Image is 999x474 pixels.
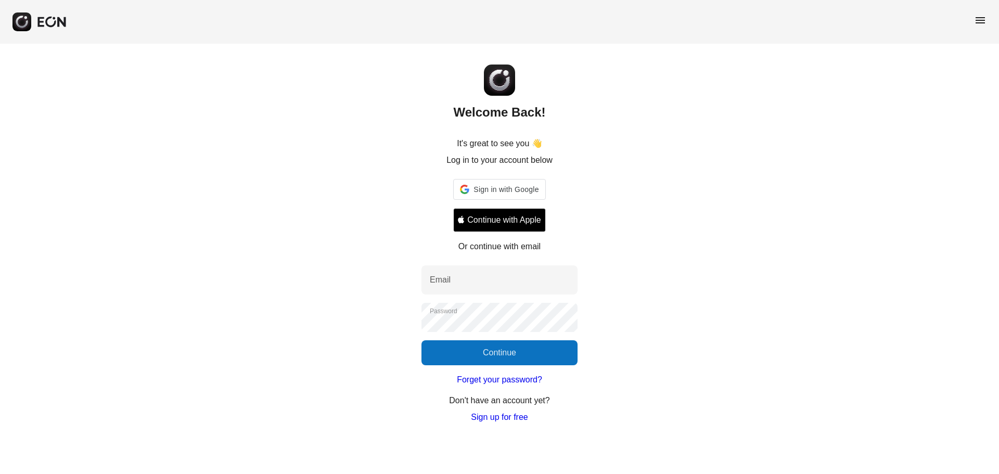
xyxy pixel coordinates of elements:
[446,154,553,166] p: Log in to your account below
[473,183,539,196] span: Sign in with Google
[458,240,541,253] p: Or continue with email
[974,14,987,27] span: menu
[457,137,542,150] p: It's great to see you 👋
[453,179,545,200] div: Sign in with Google
[430,274,451,286] label: Email
[454,104,546,121] h2: Welcome Back!
[430,307,457,315] label: Password
[421,340,578,365] button: Continue
[457,374,542,386] a: Forget your password?
[449,394,549,407] p: Don't have an account yet?
[471,411,528,424] a: Sign up for free
[453,208,545,232] button: Signin with apple ID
